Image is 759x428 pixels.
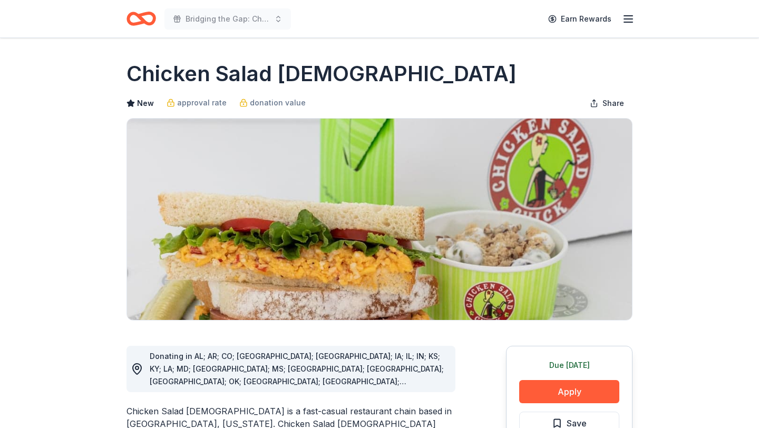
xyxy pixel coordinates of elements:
span: Bridging the Gap: Checking the Pulse Centering Youth Power, Healing Communities,Reimagining Reentry [186,13,270,25]
span: donation value [250,96,306,109]
span: New [137,97,154,110]
button: Share [581,93,632,114]
a: Earn Rewards [542,9,618,28]
h1: Chicken Salad [DEMOGRAPHIC_DATA] [126,59,517,89]
img: Image for Chicken Salad Chick [127,119,632,320]
button: Bridging the Gap: Checking the Pulse Centering Youth Power, Healing Communities,Reimagining Reentry [164,8,291,30]
button: Apply [519,380,619,403]
a: Home [126,6,156,31]
span: Donating in AL; AR; CO; [GEOGRAPHIC_DATA]; [GEOGRAPHIC_DATA]; IA; IL; IN; KS; KY; LA; MD; [GEOGRA... [150,352,444,398]
a: donation value [239,96,306,109]
span: approval rate [177,96,227,109]
div: Due [DATE] [519,359,619,372]
a: approval rate [167,96,227,109]
span: Share [602,97,624,110]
